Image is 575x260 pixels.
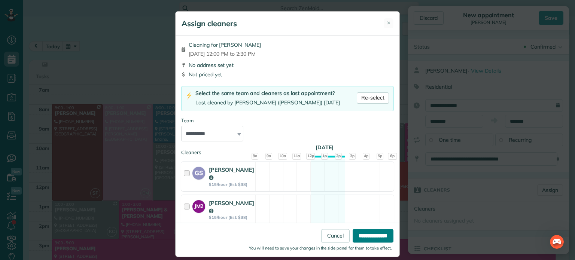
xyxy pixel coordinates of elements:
[181,149,394,151] div: Cleaners
[209,182,254,187] strong: $15/hour (Est: $38)
[195,99,340,107] div: Last cleaned by [PERSON_NAME] ([PERSON_NAME]) [DATE]
[181,117,394,124] div: Team
[195,89,340,97] div: Select the same team and cleaners as last appointment?
[189,41,261,49] span: Cleaning for [PERSON_NAME]
[182,18,237,29] h5: Assign cleaners
[249,246,392,251] small: You will need to save your changes in the side panel for them to take effect.
[387,19,391,27] span: ✕
[186,92,192,100] img: lightning-bolt-icon-94e5364df696ac2de96d3a42b8a9ff6ba979493684c50e6bbbcda72601fa0d29.png
[181,61,394,69] div: No address set yet
[357,92,389,104] a: Re-select
[181,71,394,78] div: Not priced yet
[189,50,261,58] span: [DATE] 12:00 PM to 2:30 PM
[192,200,205,210] strong: JM2
[321,229,350,243] a: Cancel
[209,166,254,181] strong: [PERSON_NAME]
[192,167,205,177] strong: GS
[209,199,254,214] strong: [PERSON_NAME]
[209,215,254,220] strong: $15/hour (Est: $38)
